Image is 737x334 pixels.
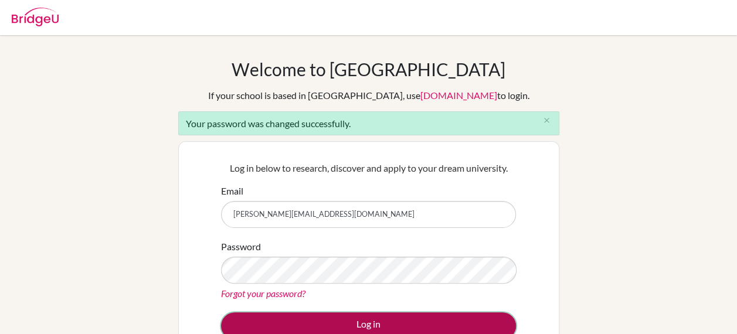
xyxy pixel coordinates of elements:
label: Email [221,184,243,198]
a: [DOMAIN_NAME] [420,90,497,101]
button: Close [535,112,559,129]
a: Forgot your password? [221,288,305,299]
i: close [542,116,551,125]
img: Bridge-U [12,8,59,26]
div: Your password was changed successfully. [178,111,559,135]
h1: Welcome to [GEOGRAPHIC_DATA] [232,59,505,80]
label: Password [221,240,261,254]
p: Log in below to research, discover and apply to your dream university. [221,161,516,175]
div: If your school is based in [GEOGRAPHIC_DATA], use to login. [208,88,529,103]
